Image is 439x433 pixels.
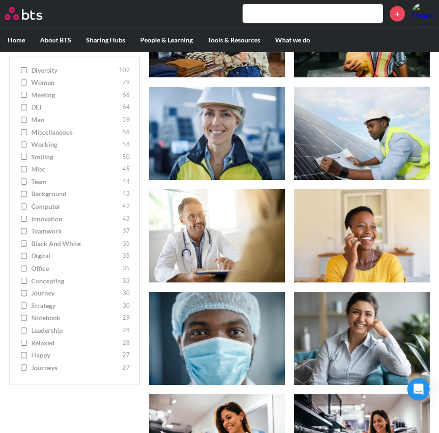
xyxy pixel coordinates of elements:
input: digital 35 [21,253,27,260]
input: diversity 102 [21,67,27,74]
span: 27 [122,351,130,360]
span: Black and White [31,239,120,248]
span: 30 [122,301,130,310]
span: leadership [31,326,120,335]
span: 42 [122,202,130,212]
span: 28 [122,326,130,335]
span: 59 [122,115,130,124]
span: happy [31,351,120,360]
input: leadership 28 [21,327,27,334]
span: working [31,140,120,150]
span: 35 [122,239,130,248]
span: 42 [122,214,130,224]
input: strategy 30 [21,302,27,309]
span: 45 [122,165,130,174]
a: Go home [5,7,60,20]
span: 43 [122,190,130,199]
input: concepting 33 [21,278,27,284]
div: Open Intercom Messenger [407,378,430,400]
span: 50 [122,152,130,162]
span: 79 [122,78,130,88]
span: concepting [31,276,120,286]
span: woman [31,78,120,88]
input: team 44 [21,179,27,185]
span: miscellaneous [31,128,120,137]
label: Sharing Hubs [79,28,133,52]
input: office 35 [21,266,27,272]
input: innovation 42 [21,216,27,222]
input: man 59 [21,117,27,123]
span: journeys [31,363,120,372]
span: notebook [31,314,120,323]
span: innovation [31,214,120,224]
span: computer [31,202,120,212]
span: digital [31,252,120,261]
span: 37 [122,227,130,236]
span: relaxed [31,338,120,348]
input: smiling 50 [21,154,27,160]
span: 33 [122,276,130,286]
span: strategy [31,301,120,310]
input: relaxed 28 [21,340,27,346]
span: 64 [122,103,130,112]
label: People & Learning [133,28,200,52]
span: smiling [31,152,120,162]
img: BTS Logo [5,7,42,20]
span: 30 [122,289,130,298]
span: 58 [122,140,130,150]
span: 29 [122,314,130,323]
input: miscellaneous 58 [21,129,27,136]
input: journey 30 [21,290,27,297]
input: misc 45 [21,166,27,173]
input: journeys 27 [21,364,27,371]
span: 35 [122,252,130,261]
input: background 43 [21,191,27,198]
input: DEI 64 [21,104,27,111]
span: 102 [119,66,130,75]
span: 28 [122,338,130,348]
span: 35 [122,264,130,274]
input: Black and White 35 [21,241,27,247]
span: background [31,190,120,199]
label: What we do [268,28,317,52]
a: Profile [412,2,434,25]
input: meeting 66 [21,92,27,98]
span: office [31,264,120,274]
span: teamwork [31,227,120,236]
span: diversity [31,66,116,75]
span: journey [31,289,120,298]
img: Chayanun Techaworawitayakoon [412,2,434,25]
input: working 58 [21,142,27,148]
input: computer 42 [21,204,27,210]
label: Tools & Resources [200,28,268,52]
input: notebook 29 [21,315,27,322]
span: man [31,115,120,124]
input: woman 79 [21,80,27,86]
span: misc [31,165,120,174]
input: happy 27 [21,352,27,359]
span: team [31,177,120,186]
input: teamwork 37 [21,228,27,235]
a: + [390,6,405,21]
span: 27 [122,363,130,372]
span: DEI [31,103,120,112]
label: About BTS [33,28,79,52]
span: 66 [122,90,130,100]
span: 44 [122,177,130,186]
span: 58 [122,128,130,137]
span: meeting [31,90,120,100]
